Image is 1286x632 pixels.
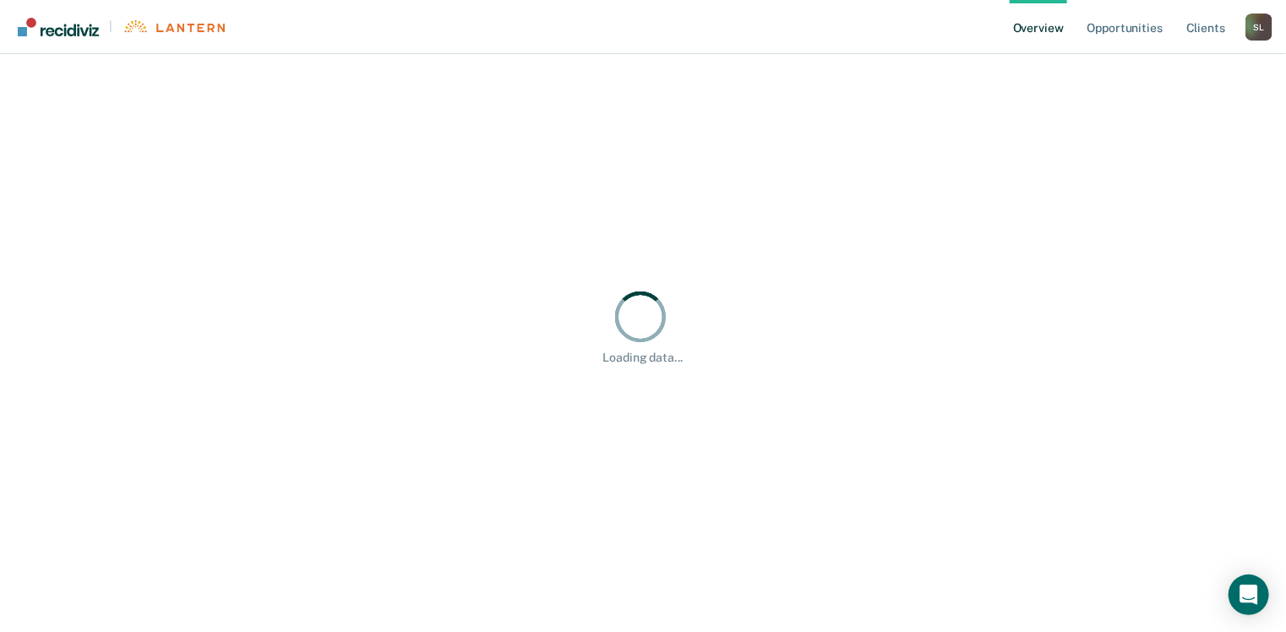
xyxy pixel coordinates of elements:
div: Open Intercom Messenger [1229,575,1269,615]
img: Recidiviz [18,18,99,36]
div: Loading data... [603,351,684,365]
div: S L [1245,14,1272,41]
img: Lantern [123,20,225,33]
button: Profile dropdown button [1245,14,1272,41]
span: | [99,19,123,34]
